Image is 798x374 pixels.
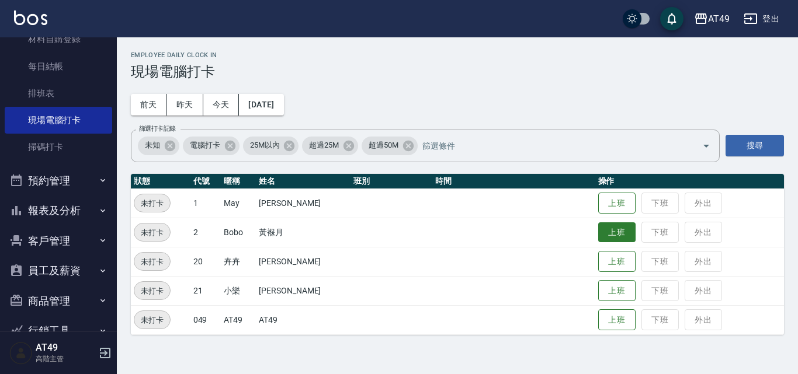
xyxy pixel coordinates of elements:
[5,107,112,134] a: 現場電腦打卡
[256,188,351,218] td: [PERSON_NAME]
[5,80,112,107] a: 排班表
[14,11,47,25] img: Logo
[256,305,351,334] td: AT49
[256,276,351,305] td: [PERSON_NAME]
[5,226,112,256] button: 客戶管理
[190,305,221,334] td: 049
[134,256,170,268] span: 未打卡
[131,51,784,59] h2: Employee Daily Clock In
[739,8,784,30] button: 登出
[598,193,636,214] button: 上班
[5,256,112,286] button: 員工及薪資
[183,137,240,155] div: 電腦打卡
[221,305,256,334] td: AT49
[362,139,405,151] span: 超過50M
[432,174,595,189] th: 時間
[139,124,176,133] label: 篩選打卡記錄
[239,94,283,116] button: [DATE]
[183,139,227,151] span: 電腦打卡
[243,137,299,155] div: 25M以內
[598,251,636,272] button: 上班
[134,314,170,326] span: 未打卡
[302,139,346,151] span: 超過25M
[595,174,784,189] th: 操作
[419,135,682,156] input: 篩選條件
[203,94,240,116] button: 今天
[190,218,221,247] td: 2
[134,226,170,239] span: 未打卡
[5,195,112,226] button: 報表及分析
[5,286,112,316] button: 商品管理
[36,354,95,364] p: 高階主管
[598,309,636,331] button: 上班
[726,135,784,156] button: 搜尋
[660,7,683,30] button: save
[302,137,358,155] div: 超過25M
[190,188,221,218] td: 1
[221,247,256,276] td: 卉卉
[256,218,351,247] td: 黃褓月
[351,174,432,189] th: 班別
[243,139,287,151] span: 25M以內
[598,222,636,243] button: 上班
[5,134,112,160] a: 掃碼打卡
[5,26,112,53] a: 材料自購登錄
[36,342,95,354] h5: AT49
[256,174,351,189] th: 姓名
[221,218,256,247] td: Bobo
[138,139,167,151] span: 未知
[221,188,256,218] td: May
[5,166,112,196] button: 預約管理
[697,137,716,155] button: Open
[138,137,179,155] div: 未知
[5,316,112,346] button: 行銷工具
[134,197,170,209] span: 未打卡
[362,137,418,155] div: 超過50M
[167,94,203,116] button: 昨天
[190,247,221,276] td: 20
[134,285,170,297] span: 未打卡
[131,94,167,116] button: 前天
[221,276,256,305] td: 小樂
[708,12,730,26] div: AT49
[221,174,256,189] th: 暱稱
[256,247,351,276] td: [PERSON_NAME]
[190,276,221,305] td: 21
[689,7,734,31] button: AT49
[5,53,112,80] a: 每日結帳
[598,280,636,302] button: 上班
[9,341,33,365] img: Person
[190,174,221,189] th: 代號
[131,174,190,189] th: 狀態
[131,64,784,80] h3: 現場電腦打卡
